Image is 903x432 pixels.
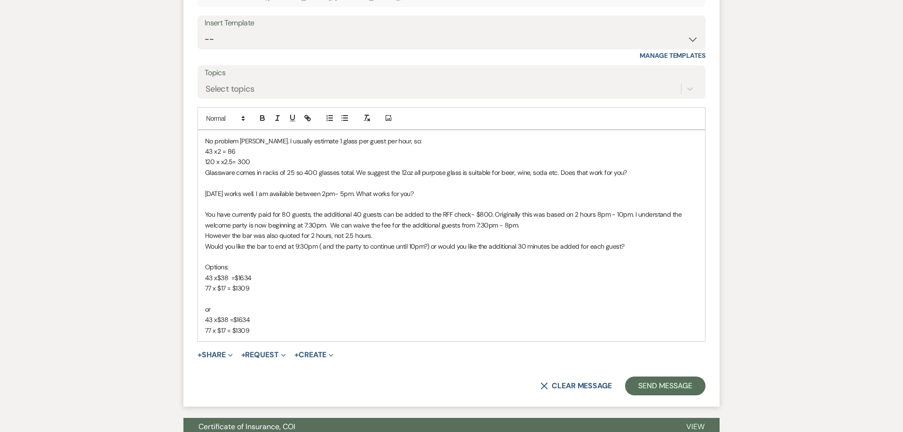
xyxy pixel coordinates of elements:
div: Select topics [206,82,254,95]
p: You have currently paid for 80 guests, the additional 40 guests can be added to the RFF check- $8... [205,209,698,230]
p: However the bar was also quoted for 2 hours, not 2.5 hours. [205,230,698,241]
span: + [294,351,299,359]
p: Options: [205,262,698,272]
button: Create [294,351,333,359]
button: Send Message [625,377,705,395]
p: 43 x$38 =$1634 [205,314,698,325]
p: 120 x x2.5= 300 [205,157,698,167]
p: [DATE] works well. I am available between 2pm- 5pm. What works for you? [205,189,698,199]
button: Clear message [540,382,612,390]
span: View [686,422,705,432]
a: Manage Templates [640,51,705,60]
span: + [198,351,202,359]
p: 77 x $17 = $1309 [205,283,698,293]
p: 43 x2 = 86 [205,146,698,157]
p: 43 x$38 =$1634 [205,273,698,283]
p: Would you like the bar to end at 9:30pm ( and the party to continue until 10pm?) or would you lik... [205,241,698,251]
div: Insert Template [205,16,698,30]
p: or [205,304,698,314]
span: + [241,351,246,359]
button: Request [241,351,286,359]
span: Certificate of Insurance, COI [198,422,295,432]
p: No problem [PERSON_NAME]. I usually estimate 1 glass per guest per hour, so: [205,136,698,146]
button: Share [198,351,233,359]
p: 77 x $17 = $1309 [205,325,698,336]
p: Glassware comes in racks of 25 so 400 glasses total. We suggest the 12oz all purpose glass is sui... [205,167,698,178]
label: Topics [205,66,698,80]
